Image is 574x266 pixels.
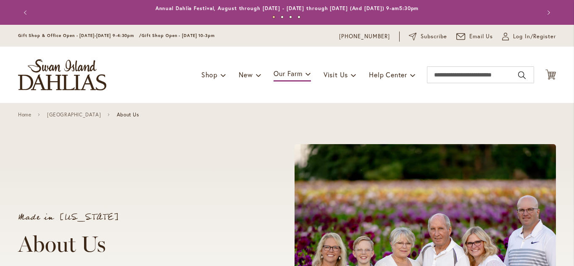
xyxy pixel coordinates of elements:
span: Subscribe [421,32,447,41]
button: 2 of 4 [281,16,284,18]
a: [GEOGRAPHIC_DATA] [47,112,101,118]
span: Our Farm [274,69,302,78]
a: store logo [18,59,106,90]
button: 4 of 4 [298,16,300,18]
span: Gift Shop & Office Open - [DATE]-[DATE] 9-4:30pm / [18,33,142,38]
h1: About Us [18,232,263,257]
a: Log In/Register [502,32,556,41]
span: About Us [117,112,139,118]
span: Shop [201,70,218,79]
p: Made in [US_STATE] [18,213,263,221]
span: Log In/Register [513,32,556,41]
a: Annual Dahlia Festival, August through [DATE] - [DATE] through [DATE] (And [DATE]) 9-am5:30pm [155,5,419,11]
a: Email Us [456,32,493,41]
span: Gift Shop Open - [DATE] 10-3pm [142,33,215,38]
button: 3 of 4 [289,16,292,18]
a: Home [18,112,31,118]
button: Next [539,4,556,21]
button: Previous [18,4,35,21]
button: 1 of 4 [272,16,275,18]
a: [PHONE_NUMBER] [339,32,390,41]
span: Help Center [369,70,407,79]
span: Email Us [469,32,493,41]
a: Subscribe [409,32,447,41]
span: New [239,70,253,79]
span: Visit Us [324,70,348,79]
